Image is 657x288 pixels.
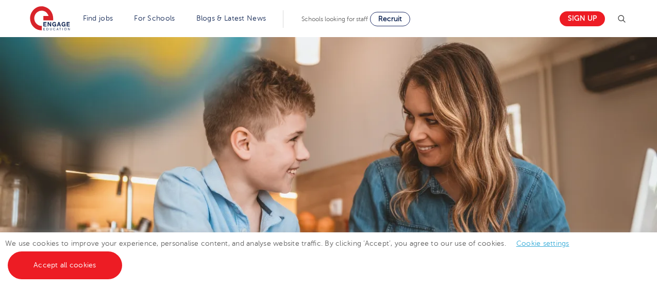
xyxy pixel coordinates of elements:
[301,15,368,23] span: Schools looking for staff
[370,12,410,26] a: Recruit
[5,240,580,269] span: We use cookies to improve your experience, personalise content, and analyse website traffic. By c...
[8,251,122,279] a: Accept all cookies
[516,240,569,247] a: Cookie settings
[83,14,113,22] a: Find jobs
[378,15,402,23] span: Recruit
[196,14,266,22] a: Blogs & Latest News
[134,14,175,22] a: For Schools
[30,6,70,32] img: Engage Education
[560,11,605,26] a: Sign up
